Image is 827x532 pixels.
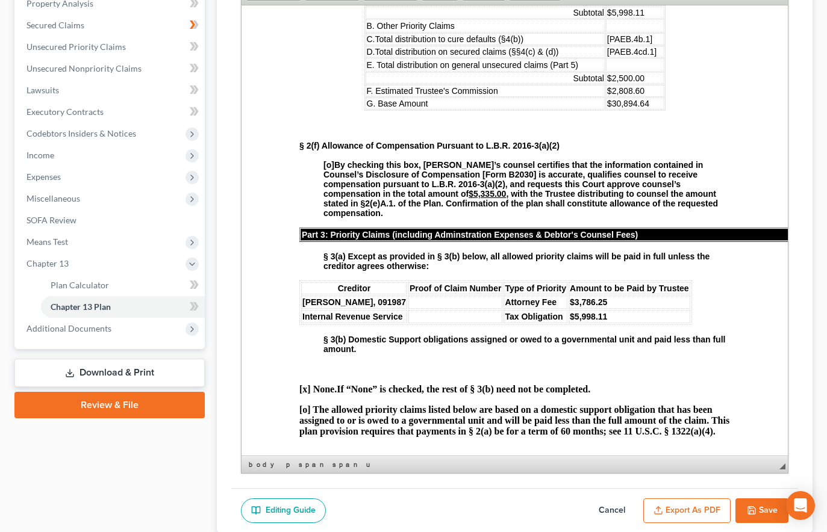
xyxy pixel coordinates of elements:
span: $2,808.60 [366,81,403,90]
div: Open Intercom Messenger [786,491,815,520]
span: Chapter 13 [27,258,69,268]
strong: $5,998.11 [328,306,366,316]
strong: [PERSON_NAME], 091987 [61,292,164,302]
button: Export as PDF [643,498,731,524]
strong: § 3(a) Except as provided in § 3(b) below, all allowed priority claims will be paid in full unles... [82,246,468,265]
span: Part 3: Priority Claims (including Adminstration Expenses & Debtor's Counsel Fees) [60,224,396,234]
button: Save [735,498,788,524]
a: Download & Print [14,359,205,387]
span: F. Estimated Trustee's Commission [125,81,257,90]
a: Editing Guide [241,498,326,524]
span: Secured Claims [27,20,84,30]
strong: Tax Obligation [263,306,321,316]
a: Lawsuits [17,79,205,101]
span: D. [125,42,134,51]
span: Expenses [27,172,61,182]
strong: Proof of Claim Number [168,278,260,288]
a: body element [246,459,282,471]
strong: Amount to be Paid by Trustee [328,278,448,288]
span: Chapter 13 Plan [51,302,111,312]
span: $2,500.00 [366,68,403,78]
span: Executory Contracts [27,107,104,117]
a: span element [330,459,363,471]
a: Chapter 13 Plan [41,296,205,318]
a: Unsecured Priority Claims [17,36,205,58]
span: Subtotal [331,68,362,78]
span: Total distribution on secured claims (§§4(c) & (d)) [134,42,317,51]
span: Miscellaneous [27,193,80,203]
a: Executory Contracts [17,101,205,123]
span: [PAEB.4cd.1] [366,42,415,51]
span: Income [27,150,54,160]
a: SOFA Review [17,209,205,231]
strong: If “None” is checked, the rest of § 3(b) need not be completed. [58,379,349,389]
a: Unsecured Nonpriority Claims [17,58,205,79]
a: span element [296,459,329,471]
strong: § 3(b) Domestic Support obligations assigned or owed to a governmental unit and paid less than fu... [82,329,484,348]
span: SOFA Review [27,215,76,225]
span: Plan Calculator [51,280,109,290]
span: Unsecured Priority Claims [27,42,126,52]
strong: [x] None. [58,379,95,389]
span: Lawsuits [27,85,59,95]
iframe: Rich Text Editor, document-ckeditor [242,5,788,456]
span: Unsecured Nonpriority Claims [27,63,142,73]
strong: Internal Revenue Service [61,306,161,316]
span: [o] [82,155,93,164]
a: p element [284,459,295,471]
span: Codebtors Insiders & Notices [27,128,136,138]
span: Means Test [27,237,68,247]
a: Plan Calculator [41,274,205,296]
a: u element [364,459,371,471]
span: $30,894.64 [366,93,408,103]
u: $5,335.00 [227,184,264,193]
strong: [o] The allowed priority claims listed below are based on a domestic support obligation that has ... [58,399,488,431]
strong: Attorney Fee [263,292,315,302]
a: Review & File [14,392,205,418]
span: G. Base Amount [125,93,187,103]
span: Resize [779,463,785,469]
strong: Creditor [96,278,129,288]
span: By checking this box, [PERSON_NAME]’s counsel certifies that the information contained in Counsel... [82,155,476,212]
span: [PAEB.4b.1] [366,29,411,39]
strong: Type of Priority [263,278,325,288]
span: Additional Documents [27,323,111,333]
strong: $3,786.25 [328,292,366,302]
a: Secured Claims [17,14,205,36]
span: E. Total distribution on general unsecured claims (Part 5) [125,55,337,64]
button: Cancel [585,498,638,524]
span: § 2(f) Allowance of Compensation Pursuant to L.B.R. 2016-3(a)(2) [58,135,318,145]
